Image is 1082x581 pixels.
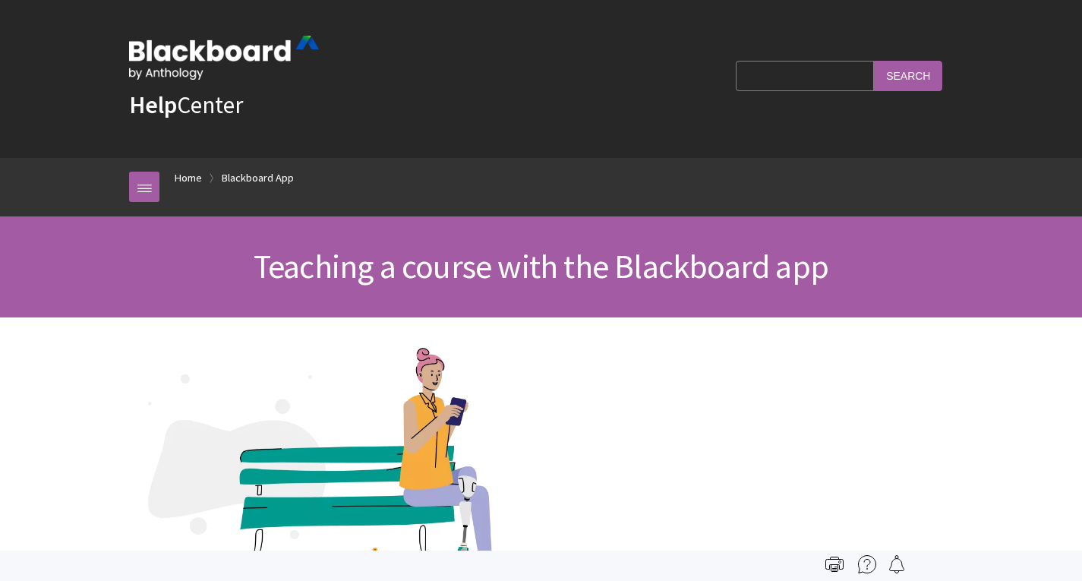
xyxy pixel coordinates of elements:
[888,555,906,573] img: Follow this page
[129,36,319,80] img: Blackboard by Anthology
[175,169,202,188] a: Home
[825,555,844,573] img: Print
[129,90,177,120] strong: Help
[874,61,942,90] input: Search
[858,555,876,573] img: More help
[254,245,828,287] span: Teaching a course with the Blackboard app
[129,90,243,120] a: HelpCenter
[222,169,294,188] a: Blackboard App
